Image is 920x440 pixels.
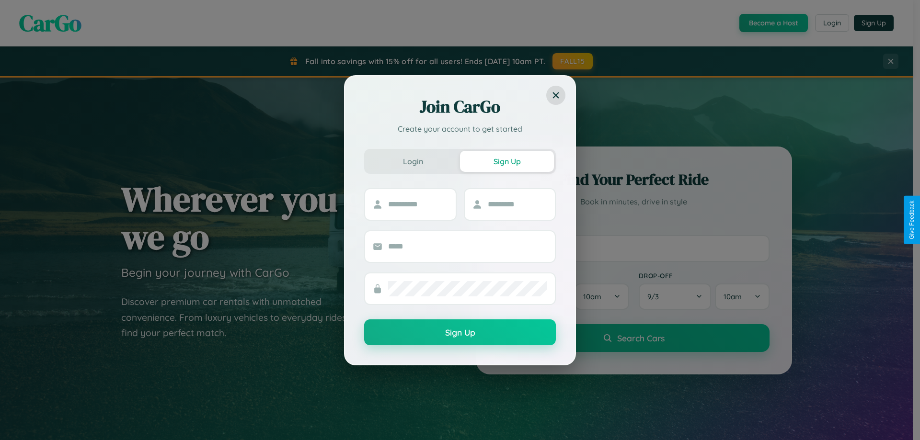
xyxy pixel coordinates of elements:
button: Sign Up [460,151,554,172]
h2: Join CarGo [364,95,556,118]
div: Give Feedback [908,201,915,239]
p: Create your account to get started [364,123,556,135]
button: Sign Up [364,319,556,345]
button: Login [366,151,460,172]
